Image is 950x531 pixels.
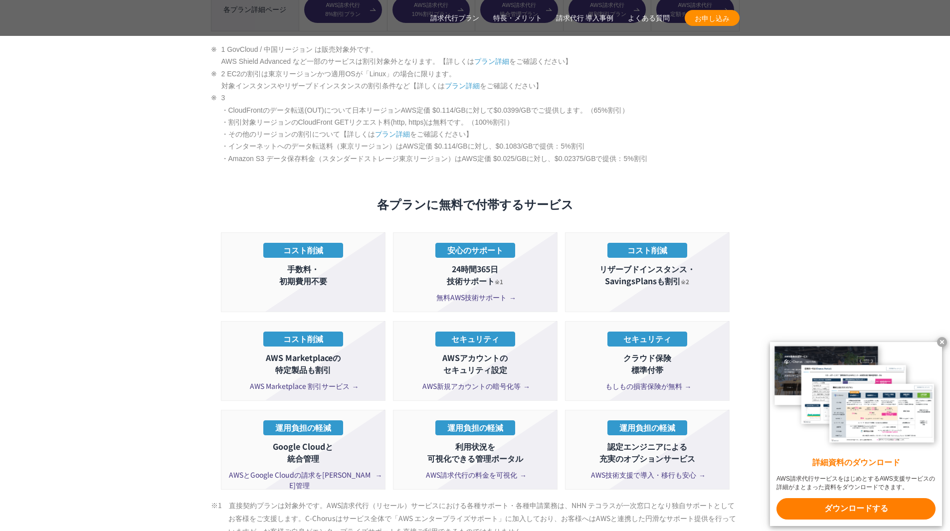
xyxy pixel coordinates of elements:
[681,277,689,286] span: ※2
[211,43,740,68] li: 1 GovCloud / 中国リージョン は販売対象外です。 AWS Shield Advanced など一部のサービスは割引対象外となります。【詳しくは をご確認ください】
[436,292,514,303] span: 無料AWS技術サポート
[556,13,614,23] a: 請求代行 導入事例
[776,457,936,469] x-t: 詳細資料のダウンロード
[226,470,380,491] a: AWSとGoogle Cloudの請求を[PERSON_NAME]管理
[628,13,670,23] a: よくある質問
[776,498,936,520] x-t: ダウンロードする
[435,243,515,258] p: 安心のサポート
[221,195,730,212] h3: 各プランに無料で付帯するサービス
[211,68,740,92] li: 2 EC2の割引は東京リージョンかつ適用OSが「Linux」の場合に限ります。 対象インスタンスやリザーブドインスタンスの割引条件など【詳しくは をご確認ください】
[398,292,552,303] a: 無料AWS技術サポート
[770,342,942,526] a: 詳細資料のダウンロード AWS請求代行サービスをはじめとするAWS支援サービスの詳細がまとまった資料をダウンロードできます。 ダウンロードする
[570,470,724,480] a: AWS技術支援で導入・移行も安心
[226,352,380,375] p: AWS Marketplaceの 特定製品も割引
[263,332,343,347] p: コスト削減
[263,243,343,258] p: コスト削減
[591,470,703,480] span: AWS技術支援で導入・移行も安心
[211,92,740,165] li: 3 ・CloudFrontのデータ転送(OUT)について日本リージョンAWS定価 $0.114/GBに対して$0.0399/GBでご提供します。（65%割引） ・割引対象リージョンのCloudF...
[250,381,357,391] span: AWS Marketplace 割引サービス
[605,381,689,391] span: もしもの損害保険が無料
[570,440,724,464] p: 認定エンジニアによる 充実のオプションサービス
[398,440,552,464] p: 利用状況を 可視化できる管理ポータル
[398,381,552,391] a: AWS新規アカウントの暗号化等
[607,243,687,258] p: コスト削減
[398,352,552,375] p: AWSアカウントの セキュリティ設定
[398,470,552,480] a: AWS請求代行の料金を可視化
[570,352,724,375] p: クラウド保険 標準付帯
[445,82,480,90] a: プラン詳細
[430,13,479,23] a: 請求代行プラン
[493,13,542,23] a: 特長・メリット
[226,381,380,391] a: AWS Marketplace 割引サービス
[263,420,343,435] p: 運用負担の軽減
[375,130,410,138] a: プラン詳細
[570,263,724,287] p: リザーブドインスタンス・ SavingsPlansも割引
[226,440,380,464] p: Google Cloudと 統合管理
[426,470,524,480] span: AWS請求代行の料金を可視化
[776,475,936,492] x-t: AWS請求代行サービスをはじめとするAWS支援サービスの詳細がまとまった資料をダウンロードできます。
[435,332,515,347] p: セキュリティ
[607,332,687,347] p: セキュリティ
[422,381,528,391] span: AWS新規アカウントの暗号化等
[474,57,509,65] a: プラン詳細
[685,10,740,26] a: お申し込み
[607,420,687,435] p: 運用負担の軽減
[398,263,552,287] p: 24時間365日 技術サポート
[495,277,503,286] span: ※1
[685,13,740,23] span: お申し込み
[435,420,515,435] p: 運用負担の軽減
[226,263,380,287] p: 手数料・ 初期費用不要
[570,381,724,391] a: もしもの損害保険が無料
